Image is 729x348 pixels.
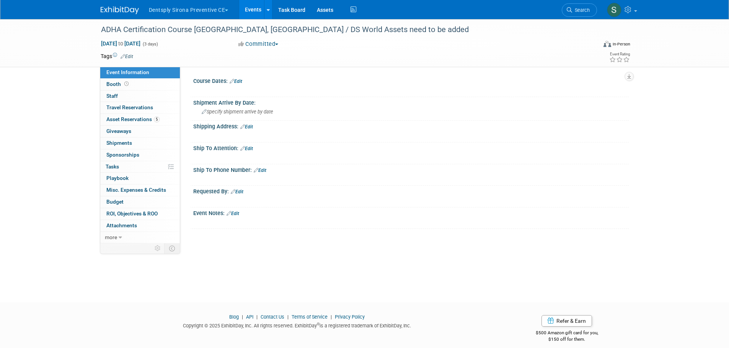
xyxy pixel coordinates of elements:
[231,189,243,194] a: Edit
[285,314,290,320] span: |
[98,23,585,37] div: ADHA Certification Course [GEOGRAPHIC_DATA], [GEOGRAPHIC_DATA] / DS World Assets need to be added
[106,175,129,181] span: Playbook
[193,75,629,85] div: Course Dates:
[106,210,158,217] span: ROI, Objectives & ROO
[229,314,239,320] a: Blog
[246,314,253,320] a: API
[607,3,621,17] img: Samantha Meyers
[100,138,180,149] a: Shipments
[505,325,629,342] div: $500 Amazon gift card for you,
[541,315,592,327] a: Refer & Earn
[227,211,239,216] a: Edit
[142,42,158,47] span: (3 days)
[100,91,180,102] a: Staff
[106,128,131,134] span: Giveaways
[100,149,180,161] a: Sponsorships
[254,168,266,173] a: Edit
[106,152,139,158] span: Sponsorships
[100,185,180,196] a: Misc. Expenses & Credits
[105,234,117,240] span: more
[193,164,629,174] div: Ship To Phone Number:
[505,336,629,343] div: $150 off for them.
[100,161,180,173] a: Tasks
[193,121,629,131] div: Shipping Address:
[612,41,630,47] div: In-Person
[101,320,494,329] div: Copyright © 2025 ExhibitDay, Inc. All rights reserved. ExhibitDay is a registered trademark of Ex...
[154,117,160,122] span: 5
[240,314,245,320] span: |
[202,109,273,115] span: Specify shipment arrive by date
[562,3,597,17] a: Search
[335,314,365,320] a: Privacy Policy
[106,222,137,228] span: Attachments
[106,140,132,146] span: Shipments
[106,187,166,193] span: Misc. Expenses & Credits
[193,207,629,217] div: Event Notes:
[100,126,180,137] a: Giveaways
[101,52,133,60] td: Tags
[100,67,180,78] a: Event Information
[106,81,130,87] span: Booth
[106,69,149,75] span: Event Information
[572,7,590,13] span: Search
[100,79,180,90] a: Booth
[117,40,124,47] span: to
[106,116,160,122] span: Asset Reservations
[106,163,119,170] span: Tasks
[292,314,328,320] a: Terms of Service
[101,40,141,47] span: [DATE] [DATE]
[101,6,139,14] img: ExhibitDay
[552,40,631,51] div: Event Format
[230,79,242,84] a: Edit
[603,41,611,47] img: Format-Inperson.png
[100,232,180,243] a: more
[261,314,284,320] a: Contact Us
[106,199,124,205] span: Budget
[100,196,180,208] a: Budget
[151,243,165,253] td: Personalize Event Tab Strip
[100,114,180,125] a: Asset Reservations5
[317,322,320,326] sup: ®
[164,243,180,253] td: Toggle Event Tabs
[106,93,118,99] span: Staff
[609,52,630,56] div: Event Rating
[193,97,629,107] div: Shipment Arrive By Date:
[121,54,133,59] a: Edit
[100,208,180,220] a: ROI, Objectives & ROO
[123,81,130,87] span: Booth not reserved yet
[329,314,334,320] span: |
[100,102,180,113] a: Travel Reservations
[100,220,180,231] a: Attachments
[193,142,629,152] div: Ship To Attention:
[240,124,253,129] a: Edit
[240,146,253,151] a: Edit
[106,104,153,110] span: Travel Reservations
[100,173,180,184] a: Playbook
[254,314,259,320] span: |
[193,186,629,196] div: Requested By:
[236,40,281,48] button: Committed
